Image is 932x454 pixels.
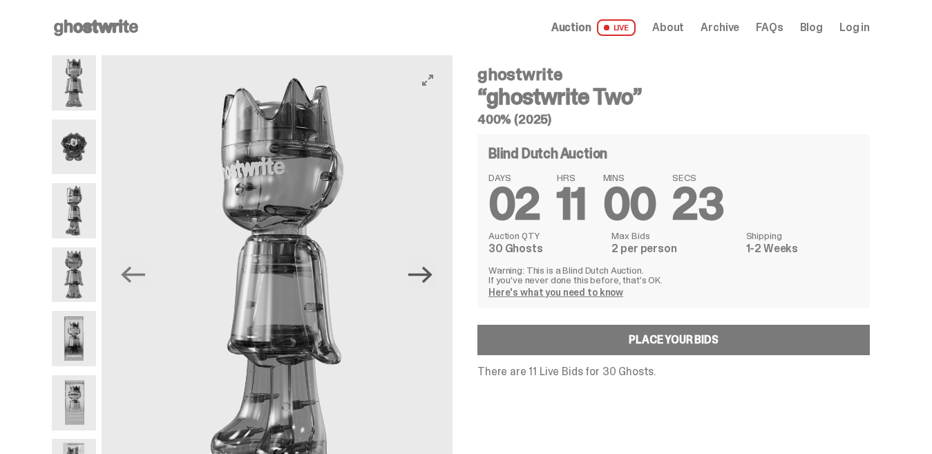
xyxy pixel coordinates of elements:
h3: “ghostwrite Two” [477,86,870,108]
dt: Auction QTY [488,231,603,240]
img: ghostwrite_Two_14.png [52,311,96,366]
dd: 2 per person [611,243,737,254]
button: View full-screen [419,72,436,88]
span: DAYS [488,173,540,182]
span: SECS [672,173,723,182]
img: ghostwrite_Two_8.png [52,247,96,303]
h5: 400% (2025) [477,113,870,126]
a: FAQs [756,22,783,33]
span: 00 [603,176,656,233]
span: HRS [557,173,587,182]
p: There are 11 Live Bids for 30 Ghosts. [477,366,870,377]
img: ghostwrite_Two_17.png [52,375,96,431]
a: Blog [800,22,823,33]
img: ghostwrite_Two_1.png [52,55,96,111]
span: Auction [551,22,591,33]
p: Warning: This is a Blind Dutch Auction. If you’ve never done this before, that’s OK. [488,265,859,285]
h4: Blind Dutch Auction [488,146,607,160]
a: Here's what you need to know [488,286,623,299]
span: LIVE [597,19,636,36]
span: 02 [488,176,540,233]
dd: 1-2 Weeks [746,243,859,254]
span: 23 [672,176,723,233]
dt: Shipping [746,231,859,240]
a: Archive [701,22,739,33]
span: MINS [603,173,656,182]
a: Auction LIVE [551,19,636,36]
a: About [652,22,684,33]
h4: ghostwrite [477,66,870,83]
dd: 30 Ghosts [488,243,603,254]
img: ghostwrite_Two_13.png [52,120,96,175]
a: Log in [839,22,870,33]
img: ghostwrite_Two_2.png [52,183,96,238]
a: Place your Bids [477,325,870,355]
button: Previous [118,260,149,290]
span: 11 [557,176,587,233]
button: Next [406,260,436,290]
dt: Max Bids [611,231,737,240]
